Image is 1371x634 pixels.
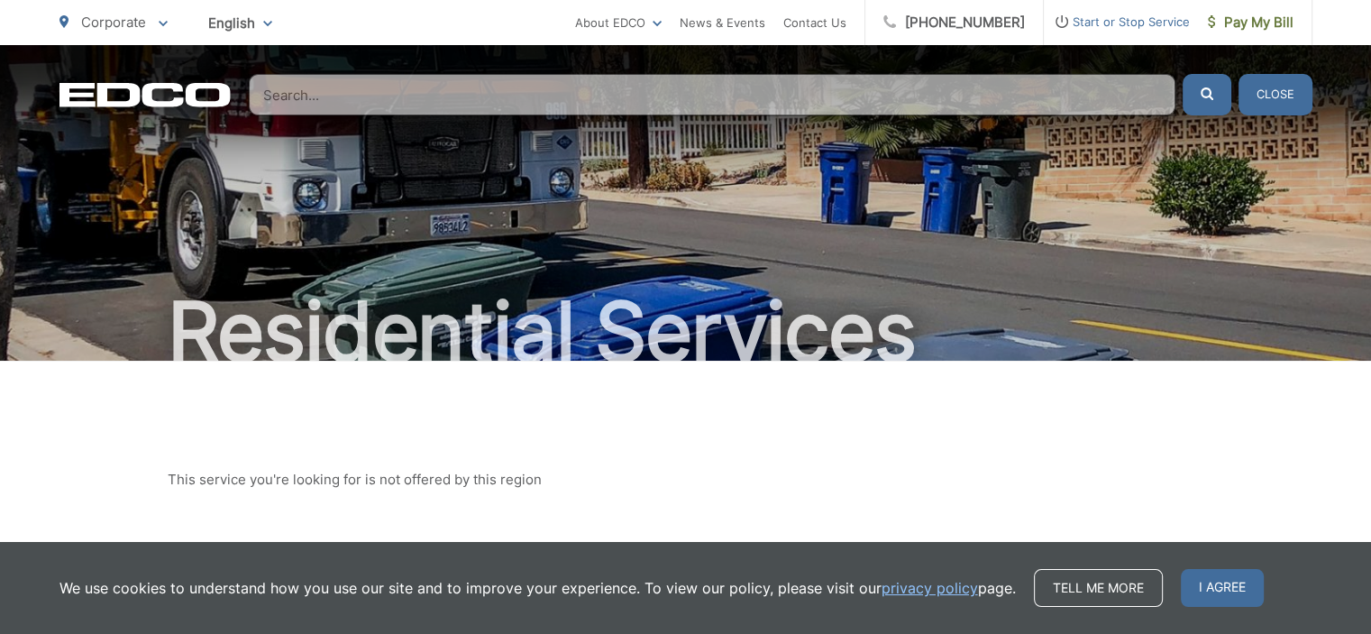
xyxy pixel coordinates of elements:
input: Search [249,74,1175,115]
p: We use cookies to understand how you use our site and to improve your experience. To view our pol... [59,577,1016,599]
button: Submit the search query. [1183,74,1231,115]
span: Pay My Bill [1208,12,1293,33]
a: News & Events [680,12,765,33]
p: This service you're looking for is not offered by this region [168,469,1204,491]
h2: Residential Services [59,287,1312,377]
a: Contact Us [783,12,846,33]
a: privacy policy [882,577,978,599]
span: Corporate [81,14,146,31]
span: I agree [1181,569,1264,607]
a: About EDCO [575,12,662,33]
span: English [195,7,286,39]
a: EDCD logo. Return to the homepage. [59,82,231,107]
button: Close [1238,74,1312,115]
a: Tell me more [1034,569,1163,607]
